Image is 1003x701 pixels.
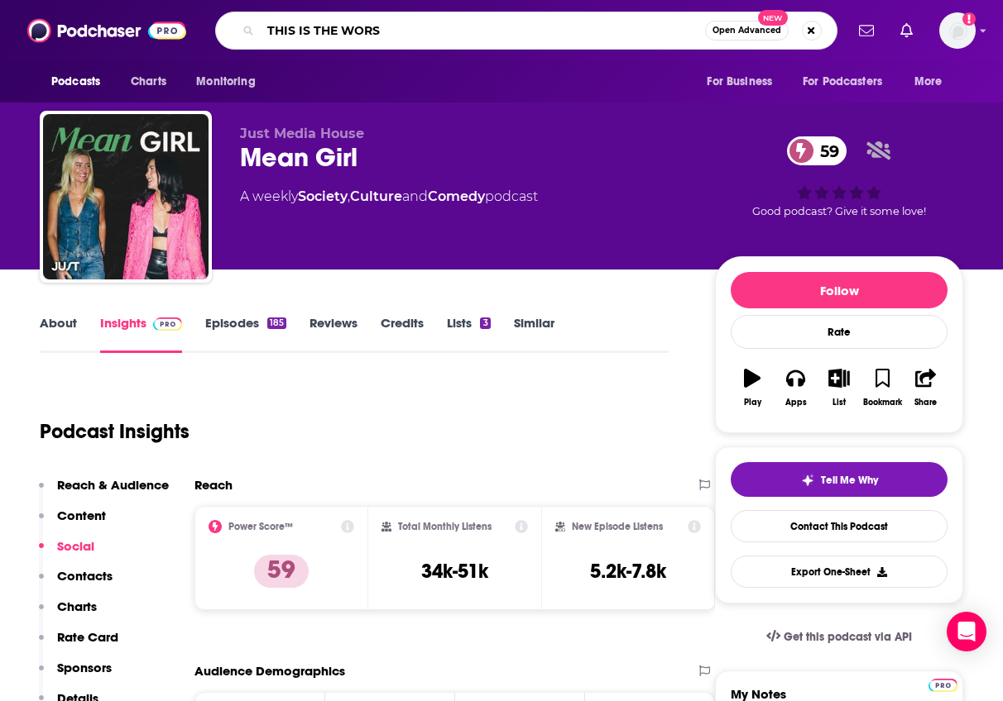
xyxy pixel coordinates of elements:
input: Search podcasts, credits, & more... [261,17,705,44]
button: List [818,358,861,417]
div: Open Intercom Messenger [947,612,986,651]
span: Good podcast? Give it some love! [752,205,926,217]
a: Society [298,188,348,204]
button: open menu [40,66,122,98]
button: Reach & Audience [39,477,169,508]
button: Share [905,358,948,417]
img: Mean Girl [43,114,209,279]
img: tell me why sparkle [801,474,814,487]
span: Monitoring [196,70,255,93]
a: Show notifications dropdown [852,17,881,45]
div: 59Good podcast? Give it some love! [715,126,963,228]
div: Play [744,398,761,408]
span: 59 [804,136,847,165]
h2: New Episode Listens [572,521,663,532]
a: Show notifications dropdown [894,17,919,45]
button: Rate Card [39,629,118,660]
button: Sponsors [39,660,112,690]
p: Rate Card [57,629,118,645]
h2: Total Monthly Listens [398,521,492,532]
div: Share [914,398,937,408]
span: For Business [707,70,772,93]
a: Lists3 [447,315,490,353]
span: Logged in as AirwaveMedia [939,12,976,49]
span: Tell Me Why [821,474,878,487]
div: Apps [785,398,807,408]
a: Contact This Podcast [731,510,948,542]
img: Podchaser Pro [929,679,957,692]
div: 185 [267,317,286,329]
span: Get this podcast via API [784,630,912,644]
span: Open Advanced [713,26,781,35]
button: Bookmark [861,358,904,417]
button: Apps [774,358,817,417]
div: List [833,398,846,408]
a: About [40,315,77,353]
span: More [914,70,943,93]
div: A weekly podcast [240,187,538,207]
a: Pro website [929,676,957,692]
h3: 34k-51k [421,559,488,584]
a: Comedy [428,188,485,204]
div: Search podcasts, credits, & more... [215,12,837,50]
h2: Reach [194,477,233,493]
span: Charts [131,70,166,93]
span: Podcasts [51,70,100,93]
button: Open AdvancedNew [705,21,789,41]
div: 3 [480,317,490,329]
p: Sponsors [57,660,112,675]
button: Export One-Sheet [731,556,948,588]
a: Get this podcast via API [753,617,925,657]
h3: 5.2k-7.8k [590,559,666,584]
button: Charts [39,598,97,629]
p: Charts [57,598,97,614]
a: Reviews [310,315,358,353]
h2: Power Score™ [228,521,293,532]
button: Follow [731,272,948,308]
button: Contacts [39,568,113,598]
a: Charts [120,66,176,98]
div: Rate [731,315,948,349]
button: open menu [185,66,276,98]
img: Podchaser Pro [153,317,182,331]
p: Content [57,508,106,523]
img: User Profile [939,12,976,49]
button: tell me why sparkleTell Me Why [731,462,948,497]
span: New [758,10,788,26]
button: open menu [695,66,793,98]
span: For Podcasters [803,70,882,93]
button: Content [39,508,106,538]
p: 59 [254,555,309,588]
button: Show profile menu [939,12,976,49]
p: Social [57,538,94,554]
h1: Podcast Insights [40,419,190,444]
a: InsightsPodchaser Pro [100,315,182,353]
a: Episodes185 [205,315,286,353]
svg: Add a profile image [962,12,976,26]
a: Similar [514,315,554,353]
button: Play [731,358,774,417]
a: 59 [787,136,847,165]
button: open menu [792,66,906,98]
div: Bookmark [863,398,902,408]
span: and [402,188,428,204]
a: Credits [381,315,424,353]
h2: Audience Demographics [194,663,345,679]
span: Just Media House [240,126,364,141]
img: Podchaser - Follow, Share and Rate Podcasts [27,15,186,46]
p: Contacts [57,568,113,584]
a: Culture [350,188,402,204]
button: open menu [903,66,963,98]
span: , [348,188,350,204]
button: Social [39,538,94,569]
p: Reach & Audience [57,477,169,493]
